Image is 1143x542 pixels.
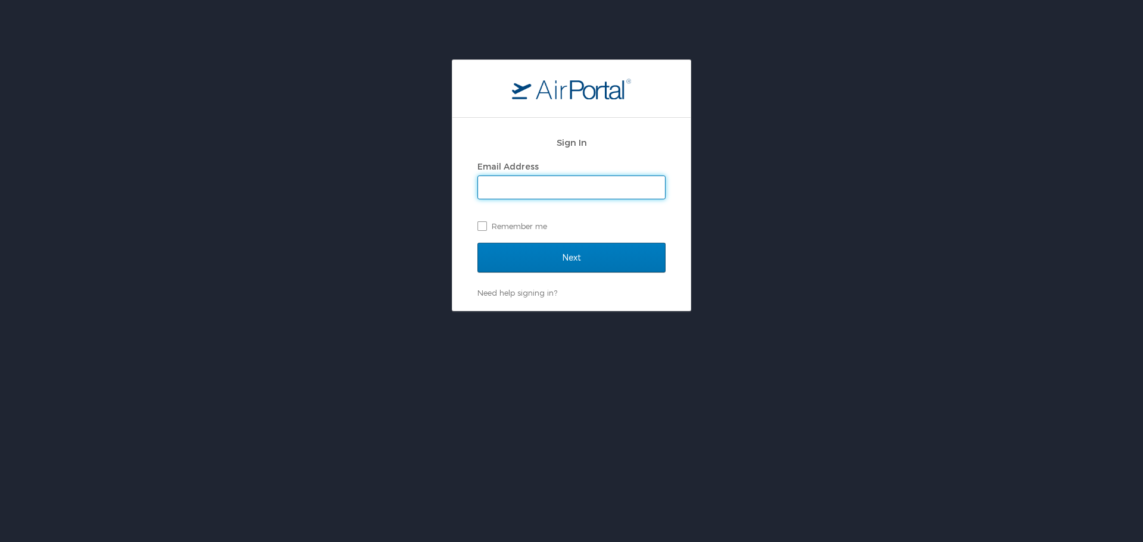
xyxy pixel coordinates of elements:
label: Remember me [477,217,666,235]
input: Next [477,243,666,272]
label: Email Address [477,161,539,171]
a: Need help signing in? [477,288,557,297]
h2: Sign In [477,136,666,149]
img: logo [512,78,631,99]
